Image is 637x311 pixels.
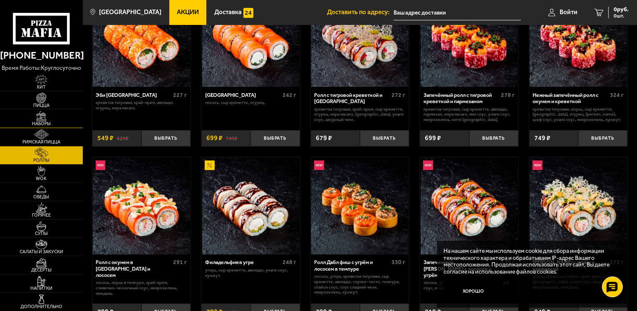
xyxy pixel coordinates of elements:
div: Нежный запечённый ролл с окунем и креветкой [533,92,608,105]
span: 242 г [283,91,296,99]
img: Филадельфия в угре [202,157,300,254]
p: креветка тигровая, Сыр креметте, авокадо, пармезан, икра масаго, яки соус, унаги соус, микрозелен... [424,107,515,123]
a: НовинкаЗапеченный ролл Гурмэ с лососем и угрём [420,157,518,254]
span: 278 г [501,91,515,99]
span: 291 г [173,259,187,266]
button: Хорошо [444,281,503,301]
button: Выбрать [141,130,191,146]
a: НовинкаРолл Калипсо с угрём и креветкой [529,157,628,254]
span: 0 руб. [614,7,629,12]
s: 749 ₽ [226,135,238,141]
div: Эби [GEOGRAPHIC_DATA] [96,92,171,98]
img: Акционный [205,160,215,170]
button: Выбрать [360,130,409,146]
p: лосось, угорь, Сыр креметте, огурец, унаги соус, микрозелень, кунжут. [424,280,515,291]
span: 272 г [392,91,406,99]
div: [GEOGRAPHIC_DATA] [205,92,280,98]
a: АкционныйФиладельфия в угре [201,157,300,254]
p: креветка тигровая, краб-крем, авокадо, огурец, икра масаго. [96,100,187,111]
p: лосось, окунь в темпуре, краб-крем, сливочно-чесночный соус, микрозелень, миндаль. [96,280,187,296]
div: Ролл Дабл фиш с угрём и лососем в темпуре [314,259,389,272]
img: Запеченный ролл Гурмэ с лососем и угрём [421,157,518,254]
img: Новинка [96,160,106,170]
span: 699 ₽ [206,135,223,141]
span: Акции [177,9,199,15]
div: Запеченный [PERSON_NAME] с лососем и угрём [424,259,499,278]
div: Запечённый ролл с тигровой креветкой и пармезаном [424,92,499,105]
s: 629 ₽ [117,135,129,141]
p: угорь, Сыр креметте, авокадо, унаги соус, кунжут. [205,268,296,279]
span: Доставить по адресу: [327,9,394,15]
button: Выбрать [250,130,300,146]
span: 248 г [283,259,296,266]
p: креветка тигровая, краб-крем, Сыр креметте, огурец, икра масаго, [GEOGRAPHIC_DATA], унаги соус, а... [314,107,405,123]
p: лосось, Сыр креметте, огурец. [205,100,296,106]
img: Новинка [533,160,543,170]
span: 324 г [610,91,624,99]
div: Филадельфия в угре [205,259,280,265]
span: 679 ₽ [316,135,332,141]
span: 0 шт. [614,13,629,18]
span: Доставка [214,9,242,15]
span: Войти [560,9,578,15]
span: [GEOGRAPHIC_DATA] [99,9,161,15]
p: креветка тигровая, окунь, Сыр креметте, [GEOGRAPHIC_DATA], огурец, [PERSON_NAME], шеф соус, унаги... [533,107,624,123]
span: 549 ₽ [97,135,114,141]
img: Новинка [314,160,324,170]
span: 330 г [392,259,406,266]
p: лосось, угорь, креветка тигровая, Сыр креметте, авокадо, спринг-тесто, темпура, спайси соус, соус... [314,274,405,295]
span: 699 ₽ [425,135,441,141]
div: Ролл с окунем в [GEOGRAPHIC_DATA] и лососем [96,259,171,278]
img: Новинка [423,160,433,170]
button: Выбрать [469,130,518,146]
img: 15daf4d41897b9f0e9f617042186c801.svg [243,8,253,18]
div: Ролл с тигровой креветкой и [GEOGRAPHIC_DATA] [314,92,389,105]
p: На нашем сайте мы используем cookie для сбора информации технического характера и обрабатываем IP... [444,247,616,275]
a: НовинкаРолл с окунем в темпуре и лососем [92,157,191,254]
span: 749 ₽ [534,135,550,141]
img: Ролл с окунем в темпуре и лососем [93,157,190,254]
button: Выбрать [578,130,627,146]
img: Ролл Дабл фиш с угрём и лососем в темпуре [311,157,409,254]
a: НовинкаРолл Дабл фиш с угрём и лососем в темпуре [311,157,409,254]
span: 227 г [173,91,187,99]
img: Ролл Калипсо с угрём и креветкой [530,157,627,254]
input: Ваш адрес доставки [394,5,521,20]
